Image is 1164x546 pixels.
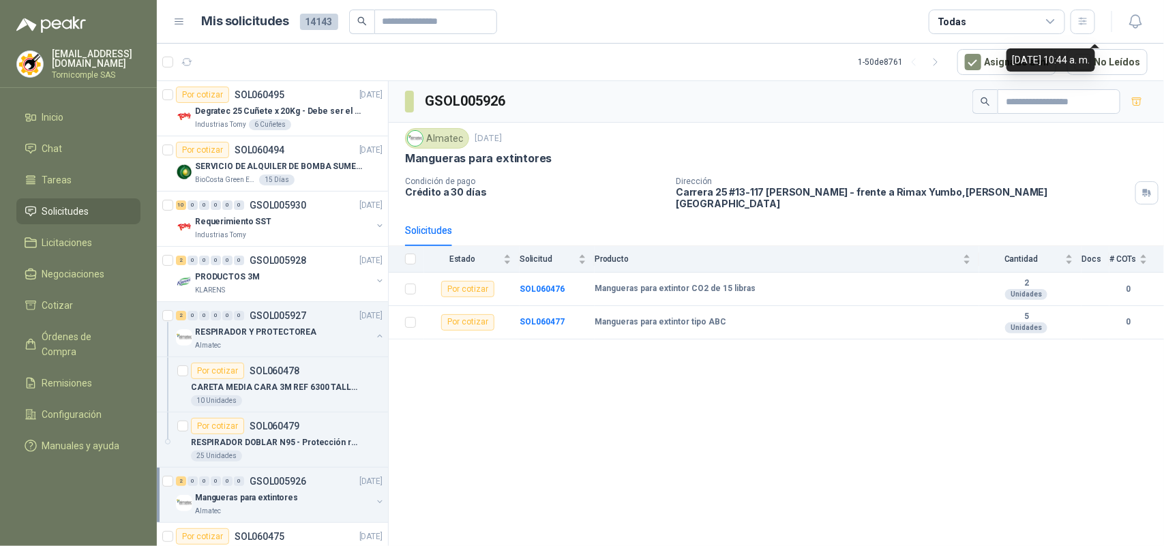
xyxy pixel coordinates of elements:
p: [EMAIL_ADDRESS][DOMAIN_NAME] [52,49,140,68]
div: 0 [188,256,198,265]
span: Solicitudes [42,204,89,219]
p: GSOL005930 [250,200,306,210]
a: Por cotizarSOL060478CARETA MEDIA CARA 3M REF 6300 TALLA L10 Unidades [157,357,388,412]
div: Por cotizar [176,87,229,103]
div: 0 [222,256,233,265]
div: 0 [234,311,244,320]
b: 5 [979,312,1073,322]
p: Almatec [195,340,221,351]
span: Licitaciones [42,235,93,250]
a: Chat [16,136,140,162]
span: Producto [595,254,960,264]
span: Inicio [42,110,64,125]
p: SOL060475 [235,532,284,541]
p: SOL060478 [250,366,299,376]
p: Carrera 25 #13-117 [PERSON_NAME] - frente a Rimax Yumbo , [PERSON_NAME][GEOGRAPHIC_DATA] [676,186,1130,209]
div: Unidades [1005,322,1047,333]
p: KLARENS [195,285,225,296]
p: GSOL005928 [250,256,306,265]
div: 0 [222,476,233,486]
p: Tornicomple SAS [52,71,140,79]
h1: Mis solicitudes [202,12,289,31]
div: Por cotizar [191,418,244,434]
img: Company Logo [176,108,192,125]
img: Company Logo [17,51,43,77]
p: Degratec 25 Cuñete x 20Kg - Debe ser el de Tecnas (por ahora homologado) - (Adjuntar ficha técnica) [195,105,365,118]
p: Industrias Tomy [195,119,246,130]
div: 25 Unidades [191,451,242,461]
p: SOL060479 [250,421,299,431]
img: Logo peakr [16,16,86,33]
th: Solicitud [520,246,595,273]
div: 0 [211,311,221,320]
p: CARETA MEDIA CARA 3M REF 6300 TALLA L [191,381,361,394]
p: Dirección [676,177,1130,186]
b: Mangueras para extintor tipo ABC [595,317,726,328]
div: Almatec [405,128,469,149]
span: Remisiones [42,376,93,391]
p: GSOL005927 [250,311,306,320]
div: 15 Días [259,175,295,185]
a: Por cotizarSOL060494[DATE] Company LogoSERVICIO DE ALQUILER DE BOMBA SUMERGIBLE DE 1 HPBioCosta G... [157,136,388,192]
p: [DATE] [359,475,383,488]
div: 0 [188,311,198,320]
div: 0 [234,476,244,486]
p: Mangueras para extintores [195,491,298,504]
a: SOL060477 [520,317,565,327]
div: 0 [199,200,209,210]
div: 6 Cuñetes [249,119,291,130]
a: 2 0 0 0 0 0 GSOL005926[DATE] Company LogoMangueras para extintoresAlmatec [176,473,385,517]
p: RESPIRADOR DOBLAR N95 - Protección respiratoria desechable N-95 [191,436,361,449]
a: Por cotizarSOL060495[DATE] Company LogoDegratec 25 Cuñete x 20Kg - Debe ser el de Tecnas (por aho... [157,81,388,136]
p: [DATE] [359,144,383,157]
th: Cantidad [979,246,1081,273]
p: Almatec [195,506,221,517]
div: 1 - 50 de 8761 [858,51,946,73]
p: BioCosta Green Energy S.A.S [195,175,256,185]
div: Por cotizar [441,281,494,297]
b: 2 [979,278,1073,289]
p: [DATE] [359,199,383,212]
p: SERVICIO DE ALQUILER DE BOMBA SUMERGIBLE DE 1 HP [195,160,365,173]
div: 0 [211,200,221,210]
p: [DATE] [359,530,383,543]
span: Chat [42,141,63,156]
div: 2 [176,476,186,486]
span: Cotizar [42,298,74,313]
img: Company Logo [408,131,423,146]
div: 10 Unidades [191,395,242,406]
img: Company Logo [176,495,192,511]
p: Industrias Tomy [195,230,246,241]
div: Por cotizar [191,363,244,379]
div: 2 [176,311,186,320]
p: Condición de pago [405,177,665,186]
span: Tareas [42,172,72,187]
a: Remisiones [16,370,140,396]
a: Configuración [16,401,140,427]
a: Manuales y ayuda [16,433,140,459]
a: Negociaciones [16,261,140,287]
p: GSOL005926 [250,476,306,486]
b: SOL060476 [520,284,565,294]
p: [DATE] [475,132,502,145]
a: 2 0 0 0 0 0 GSOL005927[DATE] Company LogoRESPIRADOR Y PROTECTOREAAlmatec [176,307,385,351]
span: search [357,16,367,26]
div: 0 [211,256,221,265]
th: Producto [595,246,979,273]
div: 0 [188,476,198,486]
span: Órdenes de Compra [42,329,128,359]
div: Por cotizar [176,528,229,545]
a: Por cotizarSOL060479RESPIRADOR DOBLAR N95 - Protección respiratoria desechable N-9525 Unidades [157,412,388,468]
div: Solicitudes [405,223,452,238]
p: SOL060495 [235,90,284,100]
div: 0 [188,200,198,210]
div: 0 [222,311,233,320]
th: Docs [1081,246,1109,273]
div: 10 [176,200,186,210]
a: 10 0 0 0 0 0 GSOL005930[DATE] Company LogoRequerimiento SSTIndustrias Tomy [176,197,385,241]
b: Mangueras para extintor CO2 de 15 libras [595,284,756,294]
div: Por cotizar [441,314,494,331]
a: Inicio [16,104,140,130]
a: Solicitudes [16,198,140,224]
